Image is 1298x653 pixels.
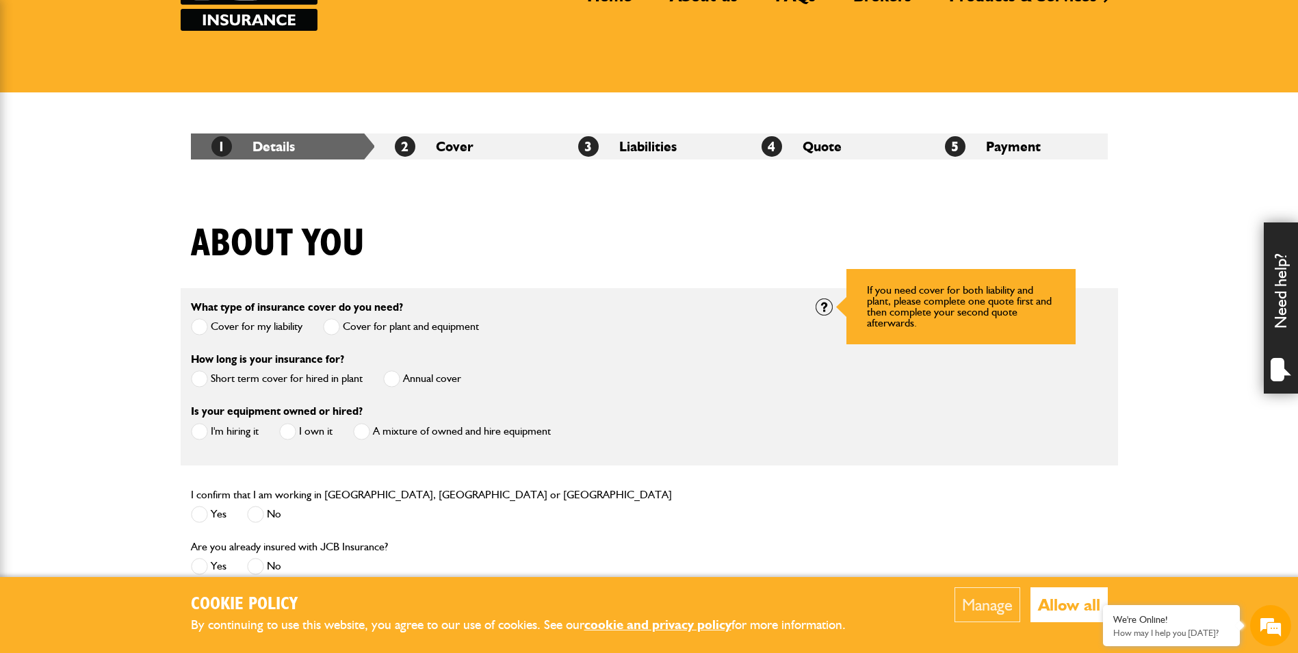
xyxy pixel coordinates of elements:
p: If you need cover for both liability and plant, please complete one quote first and then complete... [867,285,1055,329]
label: I own it [279,423,333,440]
label: No [247,558,281,575]
h2: Cookie Policy [191,594,868,615]
label: Cover for my liability [191,318,302,335]
label: How long is your insurance for? [191,354,344,365]
li: Payment [924,133,1108,159]
label: Cover for plant and equipment [323,318,479,335]
label: Short term cover for hired in plant [191,370,363,387]
p: By continuing to use this website, you agree to our use of cookies. See our for more information. [191,615,868,636]
button: Allow all [1030,587,1108,622]
label: Is your equipment owned or hired? [191,406,363,417]
label: No [247,506,281,523]
label: A mixture of owned and hire equipment [353,423,551,440]
div: We're Online! [1113,614,1230,626]
li: Details [191,133,374,159]
label: Yes [191,558,226,575]
a: cookie and privacy policy [584,617,731,632]
p: How may I help you today? [1113,628,1230,638]
label: Annual cover [383,370,461,387]
label: Yes [191,506,226,523]
span: 4 [762,136,782,157]
span: 1 [211,136,232,157]
label: I'm hiring it [191,423,259,440]
li: Cover [374,133,558,159]
li: Liabilities [558,133,741,159]
span: 5 [945,136,965,157]
label: What type of insurance cover do you need? [191,302,403,313]
span: 2 [395,136,415,157]
li: Quote [741,133,924,159]
div: Need help? [1264,222,1298,394]
h1: About you [191,221,365,267]
label: Are you already insured with JCB Insurance? [191,541,388,552]
span: 3 [578,136,599,157]
label: I confirm that I am working in [GEOGRAPHIC_DATA], [GEOGRAPHIC_DATA] or [GEOGRAPHIC_DATA] [191,489,672,500]
button: Manage [955,587,1020,622]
